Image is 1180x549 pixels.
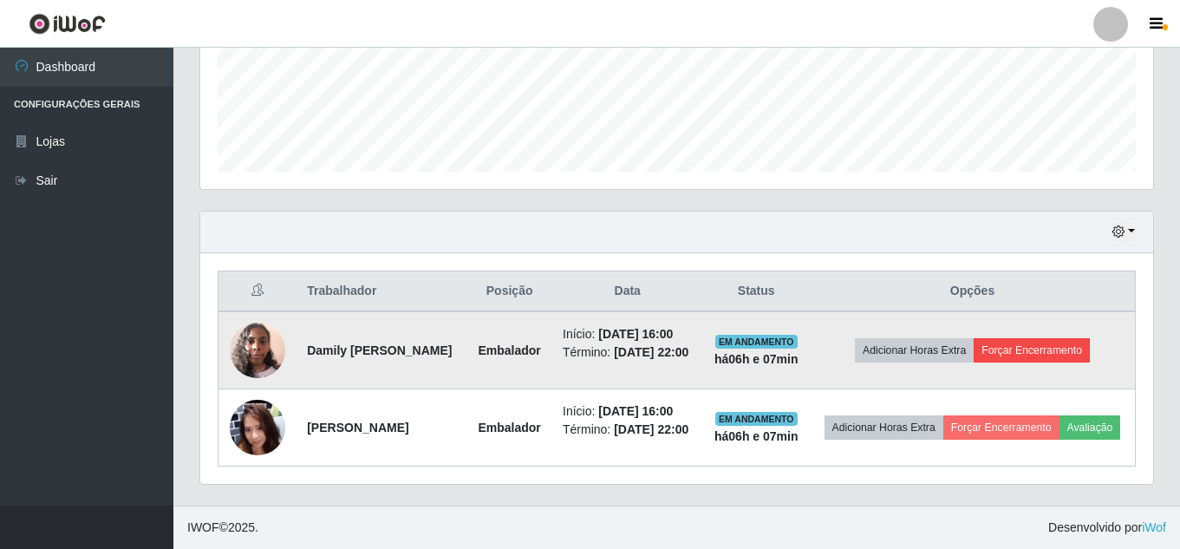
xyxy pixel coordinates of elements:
time: [DATE] 16:00 [598,327,673,341]
img: 1755099981522.jpeg [230,365,285,489]
th: Data [552,271,702,312]
th: Trabalhador [297,271,466,312]
button: Adicionar Horas Extra [825,415,943,440]
th: Posição [466,271,552,312]
img: CoreUI Logo [29,13,106,35]
button: Adicionar Horas Extra [855,338,974,363]
img: 1667492486696.jpeg [230,313,285,387]
span: IWOF [187,520,219,534]
time: [DATE] 22:00 [614,345,688,359]
strong: Embalador [478,343,540,357]
strong: [PERSON_NAME] [307,421,408,435]
strong: Embalador [478,421,540,435]
span: EM ANDAMENTO [715,412,798,426]
span: © 2025 . [187,519,258,537]
button: Forçar Encerramento [943,415,1059,440]
li: Término: [563,421,692,439]
th: Status [702,271,810,312]
span: EM ANDAMENTO [715,335,798,349]
li: Término: [563,343,692,362]
button: Forçar Encerramento [974,338,1090,363]
li: Início: [563,402,692,421]
th: Opções [810,271,1136,312]
li: Início: [563,325,692,343]
strong: Damily [PERSON_NAME] [307,343,452,357]
strong: há 06 h e 07 min [714,352,799,366]
button: Avaliação [1059,415,1121,440]
time: [DATE] 16:00 [598,404,673,418]
time: [DATE] 22:00 [614,422,688,436]
a: iWof [1142,520,1166,534]
strong: há 06 h e 07 min [714,429,799,443]
span: Desenvolvido por [1048,519,1166,537]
